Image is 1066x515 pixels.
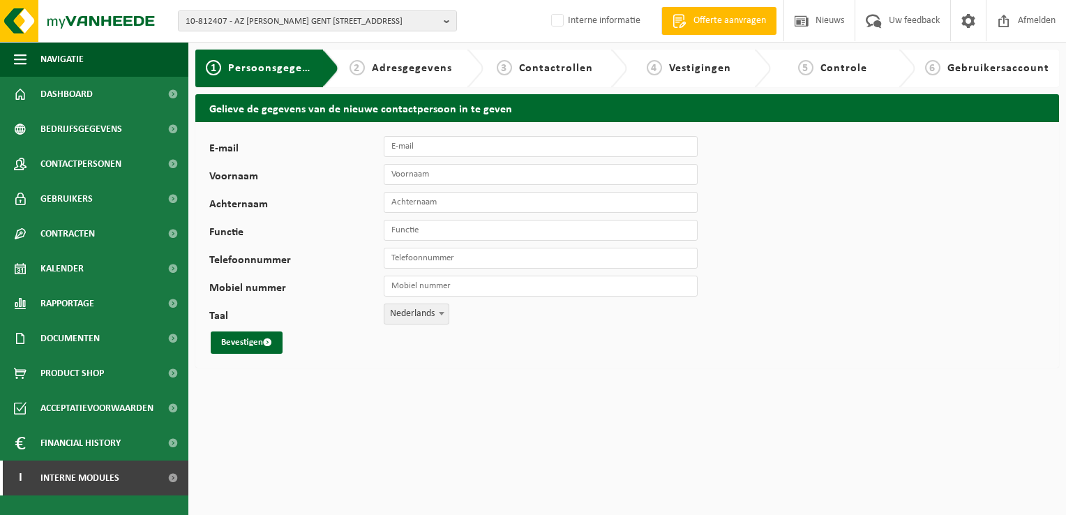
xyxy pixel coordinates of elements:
[209,255,384,269] label: Telefoonnummer
[209,283,384,297] label: Mobiel nummer
[820,63,867,74] span: Controle
[14,461,27,495] span: I
[519,63,593,74] span: Contactrollen
[925,60,940,75] span: 6
[206,60,221,75] span: 1
[40,216,95,251] span: Contracten
[384,164,698,185] input: Voornaam
[40,112,122,147] span: Bedrijfsgegevens
[798,60,813,75] span: 5
[40,321,100,356] span: Documenten
[40,42,84,77] span: Navigatie
[228,63,326,74] span: Persoonsgegevens
[669,63,731,74] span: Vestigingen
[209,143,384,157] label: E-mail
[947,63,1049,74] span: Gebruikersaccount
[211,331,283,354] button: Bevestigen
[186,11,438,32] span: 10-812407 - AZ [PERSON_NAME] GENT [STREET_ADDRESS]
[209,171,384,185] label: Voornaam
[209,311,384,324] label: Taal
[40,356,104,391] span: Product Shop
[690,14,770,28] span: Offerte aanvragen
[384,192,698,213] input: Achternaam
[209,227,384,241] label: Functie
[40,391,153,426] span: Acceptatievoorwaarden
[40,77,93,112] span: Dashboard
[647,60,662,75] span: 4
[195,94,1059,121] h2: Gelieve de gegevens van de nieuwe contactpersoon in te geven
[384,304,449,324] span: Nederlands
[40,426,121,461] span: Financial History
[384,220,698,241] input: Functie
[40,181,93,216] span: Gebruikers
[497,60,512,75] span: 3
[40,251,84,286] span: Kalender
[384,276,698,297] input: Mobiel nummer
[384,136,698,157] input: E-mail
[209,199,384,213] label: Achternaam
[40,286,94,321] span: Rapportage
[384,248,698,269] input: Telefoonnummer
[384,304,449,324] span: Nederlands
[40,461,119,495] span: Interne modules
[661,7,776,35] a: Offerte aanvragen
[178,10,457,31] button: 10-812407 - AZ [PERSON_NAME] GENT [STREET_ADDRESS]
[372,63,452,74] span: Adresgegevens
[548,10,640,31] label: Interne informatie
[40,147,121,181] span: Contactpersonen
[350,60,365,75] span: 2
